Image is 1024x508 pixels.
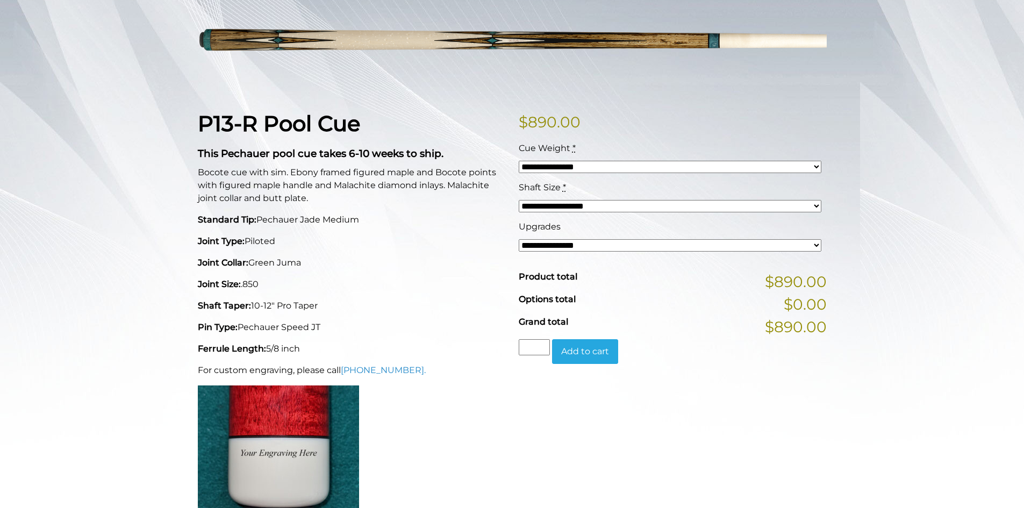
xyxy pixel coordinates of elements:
p: 10-12" Pro Taper [198,299,506,312]
p: 5/8 inch [198,342,506,355]
strong: Pin Type: [198,322,238,332]
strong: Standard Tip: [198,214,256,225]
span: Cue Weight [519,143,570,153]
a: [PHONE_NUMBER]. [341,365,426,375]
input: Product quantity [519,339,550,355]
bdi: 890.00 [519,113,581,131]
span: $ [519,113,528,131]
strong: Joint Type: [198,236,245,246]
span: $890.00 [765,316,827,338]
p: Bocote cue with sim. Ebony framed figured maple and Bocote points with figured maple handle and M... [198,166,506,205]
span: Product total [519,271,577,282]
strong: Shaft Taper: [198,300,251,311]
strong: This Pechauer pool cue takes 6-10 weeks to ship. [198,147,443,160]
p: Green Juma [198,256,506,269]
p: Pechauer Speed JT [198,321,506,334]
strong: Ferrule Length: [198,344,266,354]
abbr: required [563,182,566,192]
span: Upgrades [519,221,561,232]
span: $0.00 [784,293,827,316]
p: Pechauer Jade Medium [198,213,506,226]
span: Options total [519,294,576,304]
p: .850 [198,278,506,291]
strong: Joint Size: [198,279,241,289]
span: $890.00 [765,270,827,293]
abbr: required [572,143,576,153]
button: Add to cart [552,339,618,364]
span: Shaft Size [519,182,561,192]
p: For custom engraving, please call [198,364,506,377]
strong: Joint Collar: [198,257,248,268]
span: Grand total [519,317,568,327]
strong: P13-R Pool Cue [198,110,360,137]
p: Piloted [198,235,506,248]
